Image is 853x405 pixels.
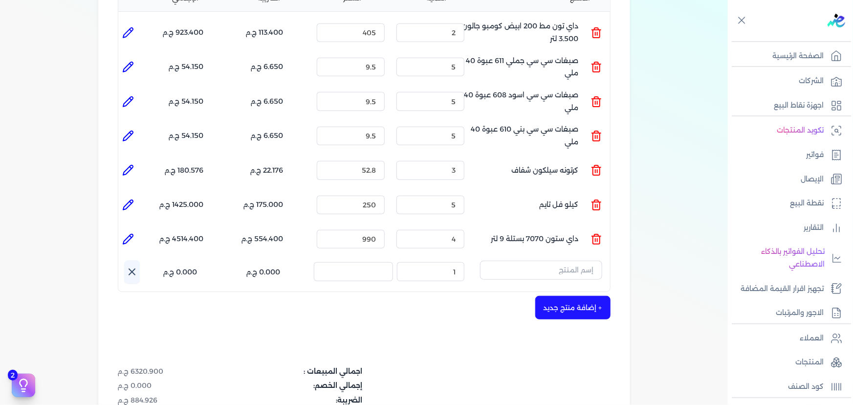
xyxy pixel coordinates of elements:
button: + إضافة منتج جديد [535,296,611,319]
p: 180.576 ج.م [165,164,204,177]
p: 6.650 ج.م [251,95,284,108]
p: داي تون مط 200 ابيض كومبو جالون 3.500 لتر [457,20,579,46]
button: إسم المنتج [480,261,602,283]
a: المنتجات [728,352,847,373]
p: الإيصال [801,173,824,186]
img: logo [828,14,845,27]
p: صبغات سي سي بني 610 عبوة 40 ملي [457,123,579,149]
p: 54.150 ج.م [169,61,204,73]
p: 22.176 ج.م [250,164,284,177]
p: 54.150 ج.م [169,95,204,108]
a: الاجور والمرتبات [728,303,847,323]
p: اجهزة نقاط البيع [774,99,824,112]
dt: إجمالي الخصم: [201,381,363,391]
p: داي ستون 7070 بستلة 9 لتر [491,226,579,252]
a: الإيصال [728,169,847,190]
p: 6.650 ج.م [251,130,284,142]
a: نقطة البيع [728,193,847,214]
p: كود الصنف [788,381,824,393]
p: 0.000 ج.م [246,266,281,279]
p: الاجور والمرتبات [776,307,824,319]
a: اجهزة نقاط البيع [728,95,847,116]
p: صبغات سي سي جملي 611 عبوة 40 ملي [457,54,579,80]
dd: 6320.900 ج.م [118,366,196,377]
p: الصفحة الرئيسية [772,50,824,63]
a: تكويد المنتجات [728,120,847,141]
p: 923.400 ج.م [163,26,204,39]
a: تجهيز اقرار القيمة المضافة [728,279,847,299]
a: العملاء [728,328,847,349]
p: تجهيز اقرار القيمة المضافة [741,283,824,295]
p: 113.400 ج.م [246,26,284,39]
a: التقارير [728,218,847,238]
p: 54.150 ج.م [169,130,204,142]
p: 4514.400 ج.م [159,233,204,246]
p: الشركات [799,75,824,88]
p: كرتونه سيلكون شفاف [512,157,579,183]
a: فواتير [728,145,847,165]
p: التقارير [804,222,824,234]
p: المنتجات [795,356,824,369]
a: الصفحة الرئيسية [728,46,847,67]
input: إسم المنتج [480,261,602,279]
dd: 0.000 ج.م [118,381,196,391]
p: تحليل الفواتير بالذكاء الاصطناعي [733,246,825,270]
p: 6.650 ج.م [251,61,284,73]
a: كود الصنف [728,377,847,397]
p: 1425.000 ج.م [159,199,204,211]
p: العملاء [800,332,824,345]
a: الشركات [728,71,847,91]
p: 0.000 ج.م [163,266,197,279]
p: 554.400 ج.م [241,233,284,246]
span: 2 [8,370,18,381]
p: تكويد المنتجات [777,124,824,137]
p: نقطة البيع [790,197,824,210]
p: 175.000 ج.م [243,199,284,211]
p: كيلو فل تايم [540,192,579,218]
p: فواتير [806,149,824,161]
dt: اجمالي المبيعات : [201,366,363,377]
p: صبغات سي سي اسود 608 عبوة 40 ملي [457,88,579,114]
a: تحليل الفواتير بالذكاء الاصطناعي [728,242,847,274]
button: 2 [12,374,35,397]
